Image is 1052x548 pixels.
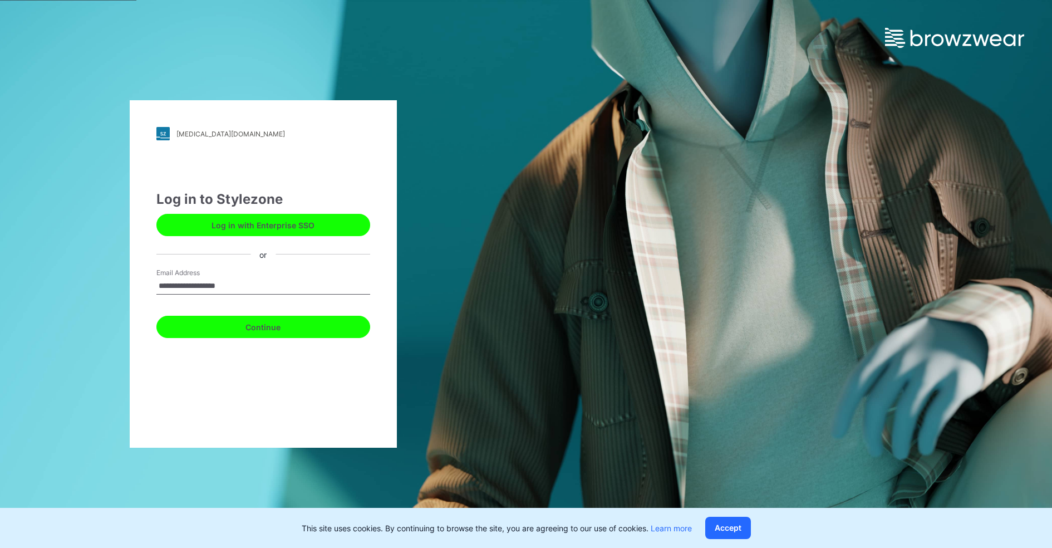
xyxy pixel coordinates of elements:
img: browzwear-logo.e42bd6dac1945053ebaf764b6aa21510.svg [885,28,1024,48]
button: Log in with Enterprise SSO [156,214,370,236]
div: Log in to Stylezone [156,189,370,209]
a: [MEDICAL_DATA][DOMAIN_NAME] [156,127,370,140]
p: This site uses cookies. By continuing to browse the site, you are agreeing to our use of cookies. [302,522,692,534]
img: stylezone-logo.562084cfcfab977791bfbf7441f1a819.svg [156,127,170,140]
a: Learn more [651,523,692,533]
div: or [250,248,276,260]
button: Accept [705,517,751,539]
label: Email Address [156,268,234,278]
button: Continue [156,316,370,338]
div: [MEDICAL_DATA][DOMAIN_NAME] [176,130,285,138]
